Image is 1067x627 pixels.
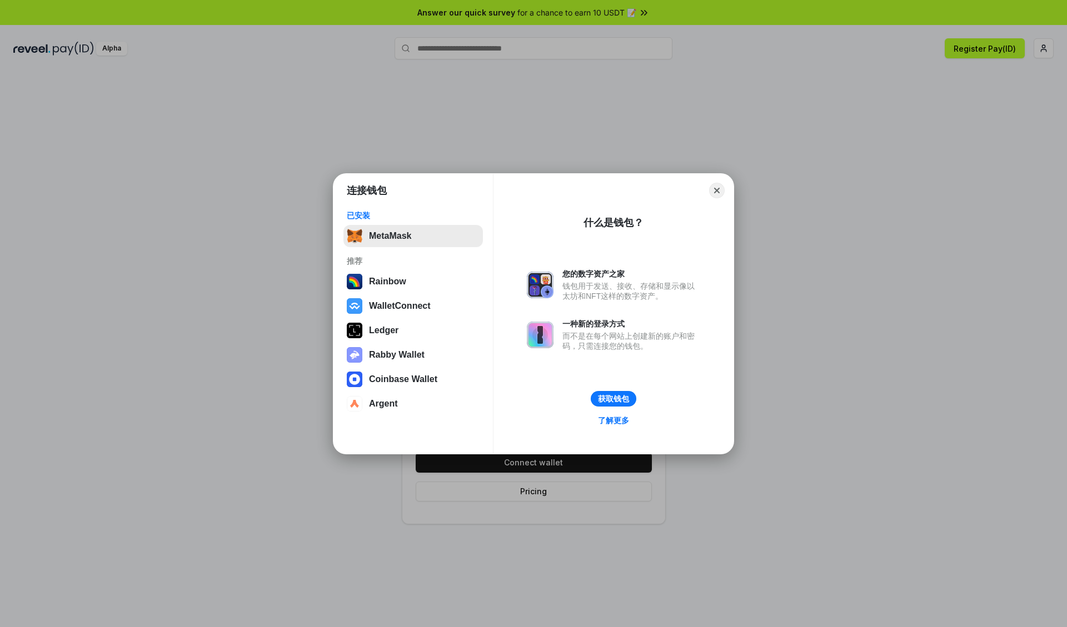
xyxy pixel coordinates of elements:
[584,216,644,229] div: 什么是钱包？
[562,319,700,329] div: 一种新的登录方式
[598,394,629,404] div: 获取钱包
[369,374,437,384] div: Coinbase Wallet
[347,347,362,363] img: svg+xml,%3Csvg%20xmlns%3D%22http%3A%2F%2Fwww.w3.org%2F2000%2Fsvg%22%20fill%3D%22none%22%20viewBox...
[562,331,700,351] div: 而不是在每个网站上创建新的账户和密码，只需连接您的钱包。
[598,415,629,425] div: 了解更多
[527,272,554,298] img: svg+xml,%3Csvg%20xmlns%3D%22http%3A%2F%2Fwww.w3.org%2F2000%2Fsvg%22%20fill%3D%22none%22%20viewBox...
[709,183,725,198] button: Close
[562,269,700,279] div: 您的数字资产之家
[347,298,362,314] img: svg+xml,%3Csvg%20width%3D%2228%22%20height%3D%2228%22%20viewBox%3D%220%200%2028%2028%22%20fill%3D...
[369,231,411,241] div: MetaMask
[369,325,398,335] div: Ledger
[347,323,362,338] img: svg+xml,%3Csvg%20xmlns%3D%22http%3A%2F%2Fwww.w3.org%2F2000%2Fsvg%22%20width%3D%2228%22%20height%3...
[347,256,480,266] div: 推荐
[369,301,431,311] div: WalletConnect
[527,322,554,348] img: svg+xml,%3Csvg%20xmlns%3D%22http%3A%2F%2Fwww.w3.org%2F2000%2Fsvg%22%20fill%3D%22none%22%20viewBox...
[343,393,483,415] button: Argent
[343,270,483,293] button: Rainbow
[347,184,387,197] h1: 连接钱包
[343,368,483,390] button: Coinbase Wallet
[347,372,362,387] img: svg+xml,%3Csvg%20width%3D%2228%22%20height%3D%2228%22%20viewBox%3D%220%200%2028%2028%22%20fill%3D...
[347,396,362,412] img: svg+xml,%3Csvg%20width%3D%2228%22%20height%3D%2228%22%20viewBox%3D%220%200%2028%2028%22%20fill%3D...
[347,210,480,220] div: 已安装
[343,319,483,342] button: Ledger
[343,295,483,317] button: WalletConnect
[562,281,700,301] div: 钱包用于发送、接收、存储和显示像以太坊和NFT这样的数字资产。
[347,228,362,244] img: svg+xml,%3Csvg%20fill%3D%22none%22%20height%3D%2233%22%20viewBox%3D%220%200%2035%2033%22%20width%...
[343,225,483,247] button: MetaMask
[343,344,483,366] button: Rabby Wallet
[591,391,636,407] button: 获取钱包
[369,399,398,409] div: Argent
[369,350,425,360] div: Rabby Wallet
[591,413,636,428] a: 了解更多
[369,277,406,287] div: Rainbow
[347,274,362,289] img: svg+xml,%3Csvg%20width%3D%22120%22%20height%3D%22120%22%20viewBox%3D%220%200%20120%20120%22%20fil...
